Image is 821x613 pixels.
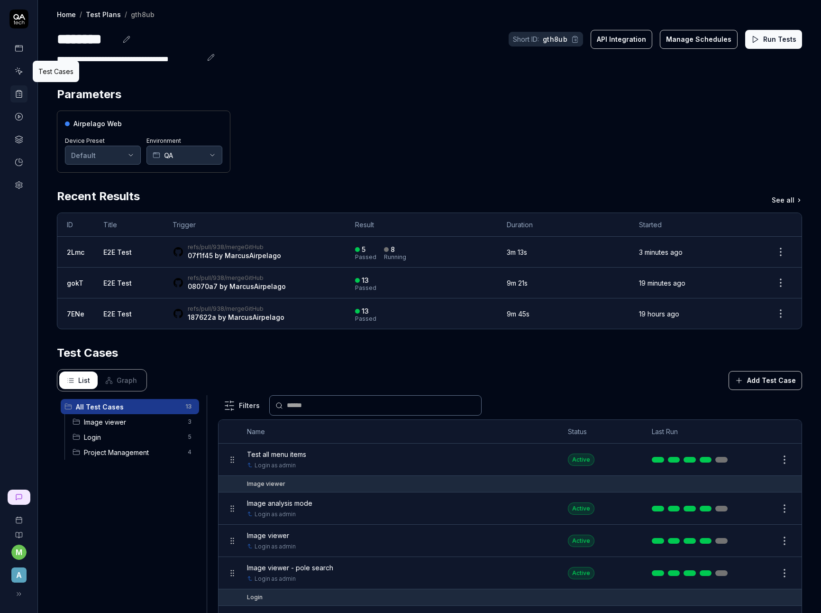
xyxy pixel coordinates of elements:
button: Default [65,146,141,165]
span: Login [84,432,182,442]
time: 3m 13s [507,248,527,256]
button: A [4,560,34,585]
a: Documentation [4,524,34,539]
button: Add Test Case [729,371,802,390]
div: Drag to reorderImage viewer3 [69,414,199,429]
label: Environment [146,137,181,144]
span: gth8ub [543,34,567,44]
div: Active [568,567,594,579]
a: Test Plans [86,9,121,19]
a: gokT [67,279,83,287]
th: Result [346,213,497,237]
button: Run Tests [745,30,802,49]
div: Running [384,254,406,260]
div: Active [568,454,594,466]
div: / [80,9,82,19]
a: E2E Test [103,310,132,318]
div: 13 [362,276,369,285]
a: MarcusAirpelago [228,313,284,321]
a: refs/pull/938/merge [188,243,245,251]
th: ID [57,213,94,237]
time: 3 minutes ago [639,248,683,256]
div: Login [247,593,263,602]
div: 8 [391,245,395,254]
div: by [188,313,284,322]
div: Default [71,150,96,160]
span: QA [164,150,173,160]
button: API Integration [591,30,652,49]
h2: Parameters [57,86,121,103]
span: 3 [184,416,195,427]
tr: Image analysis modeLogin as adminActive [219,492,802,525]
div: Image viewer [247,480,285,488]
a: refs/pull/938/merge [188,305,245,312]
a: Login as admin [255,575,296,583]
span: A [11,567,27,583]
a: 187622a [188,313,216,321]
tr: Test all menu itemsLogin as adminActive [219,444,802,476]
time: 19 hours ago [639,310,679,318]
tr: Image viewerLogin as adminActive [219,525,802,557]
th: Duration [497,213,629,237]
div: Passed [355,254,376,260]
button: QA [146,146,222,165]
th: Title [94,213,163,237]
div: GitHub [188,274,286,282]
th: Trigger [163,213,346,237]
span: 5 [184,431,195,443]
div: Passed [355,285,376,291]
a: 7ENe [67,310,84,318]
span: Image viewer [247,530,289,540]
th: Last Run [642,420,741,444]
span: Graph [117,375,137,385]
span: Project Management [84,447,182,457]
div: GitHub [188,305,284,313]
label: Device Preset [65,137,105,144]
a: MarcusAirpelago [229,282,286,290]
span: Image viewer [84,417,182,427]
a: refs/pull/938/merge [188,274,245,281]
a: 07f1f45 [188,251,213,260]
div: 13 [362,307,369,316]
span: Image viewer - pole search [247,563,333,573]
tr: Image viewer - pole searchLogin as adminActive [219,557,802,589]
time: 19 minutes ago [639,279,685,287]
h2: Recent Results [57,188,140,205]
button: Filters [218,396,265,415]
th: Name [237,420,558,444]
span: Airpelago Web [73,119,122,129]
div: Active [568,535,594,547]
div: / [125,9,127,19]
time: 9m 21s [507,279,528,287]
a: MarcusAirpelago [225,251,281,260]
div: gth8ub [131,9,155,19]
h2: Test Cases [57,344,118,362]
time: 9m 45s [507,310,529,318]
a: 08070a7 [188,282,218,290]
button: m [11,545,27,560]
div: Active [568,502,594,515]
span: Short ID: [513,34,539,44]
div: Drag to reorderLogin5 [69,429,199,445]
a: See all [772,195,802,205]
span: 13 [182,401,195,412]
span: All Test Cases [76,402,180,412]
span: 4 [184,446,195,458]
div: GitHub [188,243,281,251]
button: Graph [98,372,145,389]
th: Started [629,213,760,237]
button: Manage Schedules [660,30,738,49]
a: 2Lmc [67,248,84,256]
a: Login as admin [255,542,296,551]
a: Home [57,9,76,19]
button: List [59,372,98,389]
div: by [188,251,281,260]
a: E2E Test [103,279,132,287]
a: Book a call with us [4,509,34,524]
a: Login as admin [255,461,296,470]
span: List [78,375,90,385]
th: Status [558,420,642,444]
a: E2E Test [103,248,132,256]
span: Image analysis mode [247,498,312,508]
